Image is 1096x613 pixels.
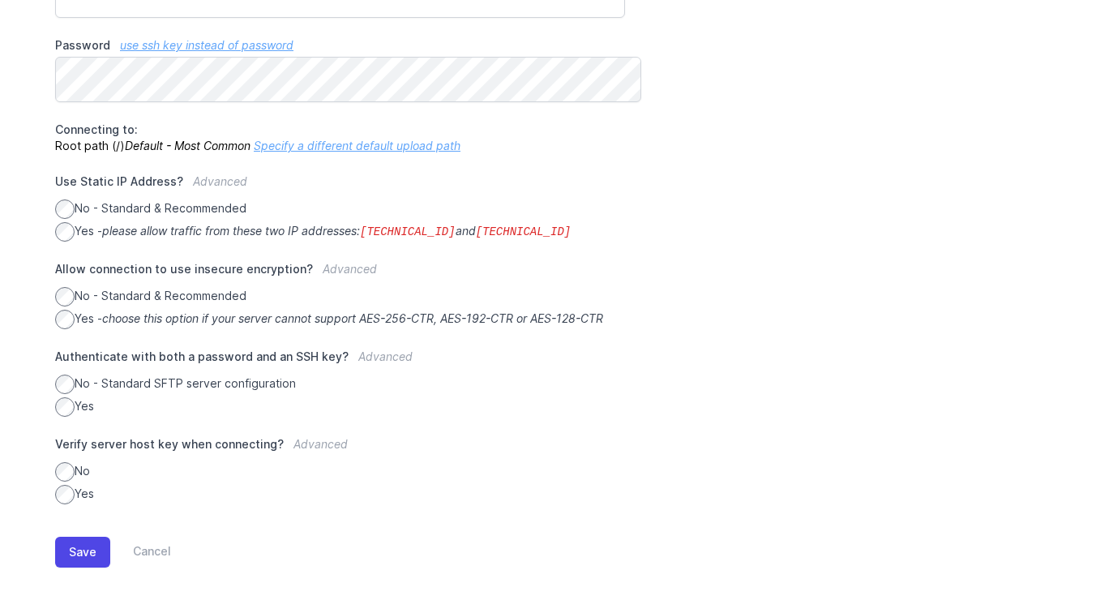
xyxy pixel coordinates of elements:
label: Allow connection to use insecure encryption? [55,261,625,287]
input: No - Standard SFTP server configuration [55,375,75,394]
label: No - Standard & Recommended [55,199,625,219]
input: No [55,462,75,482]
a: Cancel [110,537,171,568]
span: Advanced [323,262,377,276]
label: No [55,462,625,482]
label: Authenticate with both a password and an SSH key? [55,349,625,375]
input: Yes [55,485,75,504]
a: Specify a different default upload path [254,139,460,152]
i: Default - Most Common [125,139,250,152]
label: Yes [55,485,625,504]
span: Connecting to: [55,122,138,136]
i: choose this option if your server cannot support AES-256-CTR, AES-192-CTR or AES-128-CTR [102,311,603,325]
input: No - Standard & Recommended [55,199,75,219]
label: Use Static IP Address? [55,174,625,199]
a: use ssh key instead of password [120,38,293,52]
i: please allow traffic from these two IP addresses: and [102,224,571,238]
span: Advanced [358,349,413,363]
label: No - Standard SFTP server configuration [55,375,625,394]
button: Save [55,537,110,568]
input: Yes -please allow traffic from these two IP addresses:[TECHNICAL_ID]and[TECHNICAL_ID] [55,222,75,242]
input: Yes [55,397,75,417]
label: Yes [55,397,625,417]
p: Root path (/) [55,122,625,154]
input: Yes -choose this option if your server cannot support AES-256-CTR, AES-192-CTR or AES-128-CTR [55,310,75,329]
label: No - Standard & Recommended [55,287,625,306]
span: Advanced [293,437,348,451]
label: Password [55,37,625,54]
input: No - Standard & Recommended [55,287,75,306]
label: Yes - [55,222,625,242]
label: Verify server host key when connecting? [55,436,625,462]
code: [TECHNICAL_ID] [476,225,572,238]
label: Yes - [55,310,625,329]
span: Advanced [193,174,247,188]
iframe: Drift Widget Chat Controller [1015,532,1077,594]
code: [TECHNICAL_ID] [360,225,456,238]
